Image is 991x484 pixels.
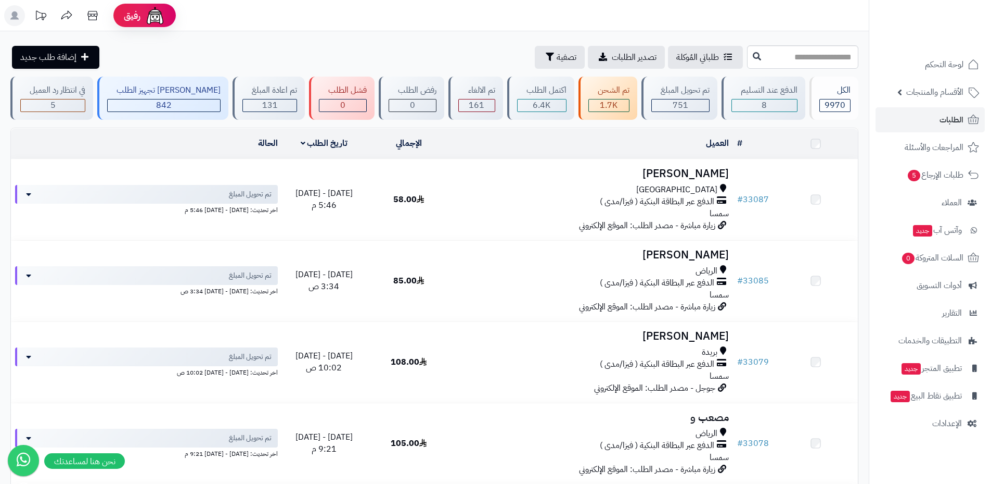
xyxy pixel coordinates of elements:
[737,193,743,206] span: #
[912,223,962,238] span: وآتس آب
[295,187,353,212] span: [DATE] - [DATE] 5:46 م
[876,383,985,408] a: تطبيق نقاط البيعجديد
[229,270,272,281] span: تم تحويل المبلغ
[702,346,717,358] span: بريدة
[15,366,278,377] div: اخر تحديث: [DATE] - [DATE] 10:02 ص
[612,51,657,64] span: تصدير الطلبات
[28,5,54,29] a: تحديثات المنصة
[737,356,769,368] a: #33079
[579,301,715,313] span: زيارة مباشرة - مصدر الطلب: الموقع الإلكتروني
[600,277,714,289] span: الدفع عبر البطاقة البنكية ( فيزا/مدى )
[876,190,985,215] a: العملاء
[737,275,743,287] span: #
[876,163,985,188] a: طلبات الإرجاع5
[710,289,729,301] span: سمسا
[890,389,962,403] span: تطبيق نقاط البيع
[319,84,367,96] div: فشل الطلب
[446,77,505,120] a: تم الالغاء 161
[932,416,962,431] span: الإعدادات
[319,100,366,111] div: 0
[710,370,729,382] span: سمسا
[295,431,353,455] span: [DATE] - [DATE] 9:21 م
[396,137,422,150] a: الإجمالي
[393,275,424,287] span: 85.00
[600,358,714,370] span: الدفع عبر البطاقة البنكية ( فيزا/مدى )
[901,251,963,265] span: السلات المتروكة
[876,273,985,298] a: أدوات التسويق
[696,428,717,440] span: الرياض
[876,328,985,353] a: التطبيقات والخدمات
[942,195,962,210] span: العملاء
[588,46,665,69] a: تصدير الطلبات
[719,77,807,120] a: الدفع عند التسليم 8
[8,77,95,120] a: في انتظار رد العميل 5
[731,84,797,96] div: الدفع عند التسليم
[600,440,714,452] span: الدفع عبر البطاقة البنكية ( فيزا/مدى )
[108,100,220,111] div: 842
[518,100,566,111] div: 6351
[876,218,985,243] a: وآتس آبجديد
[819,84,851,96] div: الكل
[156,99,172,111] span: 842
[673,99,688,111] span: 751
[652,100,709,111] div: 751
[393,193,424,206] span: 58.00
[737,356,743,368] span: #
[913,225,932,237] span: جديد
[676,51,719,64] span: طلباتي المُوكلة
[900,361,962,376] span: تطبيق المتجر
[920,29,981,51] img: logo-2.png
[876,107,985,132] a: الطلبات
[905,140,963,155] span: المراجعات والأسئلة
[12,46,99,69] a: إضافة طلب جديد
[229,189,272,200] span: تم تحويل المبلغ
[639,77,719,120] a: تم تحويل المبلغ 751
[389,100,436,111] div: 0
[295,268,353,293] span: [DATE] - [DATE] 3:34 ص
[579,463,715,476] span: زيارة مباشرة - مصدر الطلب: الموقع الإلكتروني
[898,333,962,348] span: التطبيقات والخدمات
[710,207,729,220] span: سمسا
[876,356,985,381] a: تطبيق المتجرجديد
[243,100,297,111] div: 131
[636,184,717,196] span: [GEOGRAPHIC_DATA]
[15,204,278,215] div: اخر تحديث: [DATE] - [DATE] 5:46 م
[107,84,221,96] div: [PERSON_NAME] تجهيز الطلب
[732,100,797,111] div: 8
[737,137,742,150] a: #
[21,100,85,111] div: 5
[737,193,769,206] a: #33087
[600,99,617,111] span: 1.7K
[258,137,278,150] a: الحالة
[229,352,272,362] span: تم تحويل المبلغ
[242,84,297,96] div: تم اعادة المبلغ
[307,77,377,120] a: فشل الطلب 0
[95,77,230,120] a: [PERSON_NAME] تجهيز الطلب 842
[600,196,714,208] span: الدفع عبر البطاقة البنكية ( فيزا/مدى )
[939,113,963,127] span: الطلبات
[230,77,307,120] a: تم اعادة المبلغ 131
[295,350,353,374] span: [DATE] - [DATE] 10:02 ص
[517,84,567,96] div: اكتمل الطلب
[668,46,743,69] a: طلباتي المُوكلة
[50,99,56,111] span: 5
[902,253,915,264] span: 0
[391,356,427,368] span: 108.00
[458,84,495,96] div: تم الالغاء
[459,100,494,111] div: 161
[876,245,985,270] a: السلات المتروكة0
[20,51,76,64] span: إضافة طلب جديد
[807,77,860,120] a: الكل9970
[710,451,729,464] span: سمسا
[455,249,729,261] h3: [PERSON_NAME]
[469,99,484,111] span: 161
[876,52,985,77] a: لوحة التحكم
[737,437,769,450] a: #33078
[907,168,963,182] span: طلبات الإرجاع
[391,437,427,450] span: 105.00
[917,278,962,293] span: أدوات التسويق
[876,411,985,436] a: الإعدادات
[377,77,446,120] a: رفض الطلب 0
[229,433,272,443] span: تم تحويل المبلغ
[576,77,639,120] a: تم الشحن 1.7K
